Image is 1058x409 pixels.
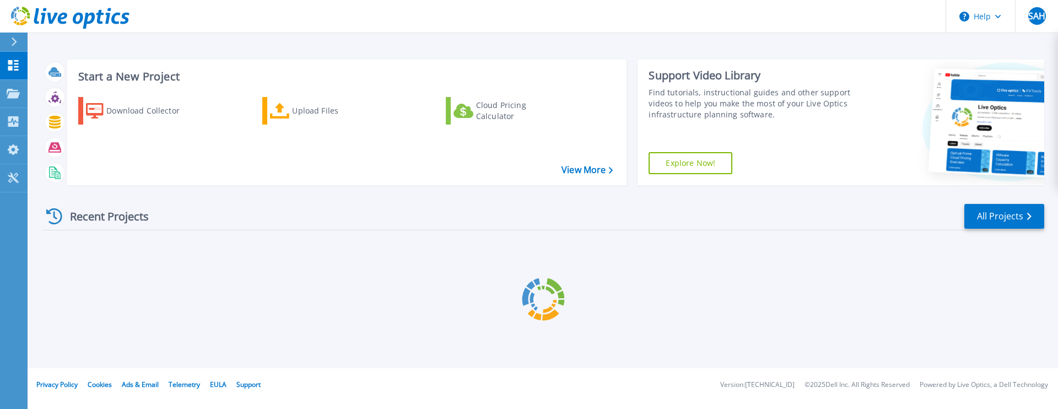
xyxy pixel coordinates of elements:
[964,204,1044,229] a: All Projects
[42,203,164,230] div: Recent Projects
[649,87,856,120] div: Find tutorials, instructional guides and other support videos to help you make the most of your L...
[78,71,613,83] h3: Start a New Project
[649,68,856,83] div: Support Video Library
[210,380,226,389] a: EULA
[649,152,732,174] a: Explore Now!
[262,97,385,125] a: Upload Files
[122,380,159,389] a: Ads & Email
[805,381,910,389] li: © 2025 Dell Inc. All Rights Reserved
[78,97,201,125] a: Download Collector
[476,100,564,122] div: Cloud Pricing Calculator
[446,97,569,125] a: Cloud Pricing Calculator
[1028,12,1045,20] span: SAH
[720,381,795,389] li: Version: [TECHNICAL_ID]
[106,100,195,122] div: Download Collector
[36,380,78,389] a: Privacy Policy
[169,380,200,389] a: Telemetry
[88,380,112,389] a: Cookies
[562,165,613,175] a: View More
[292,100,380,122] div: Upload Files
[920,381,1048,389] li: Powered by Live Optics, a Dell Technology
[236,380,261,389] a: Support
